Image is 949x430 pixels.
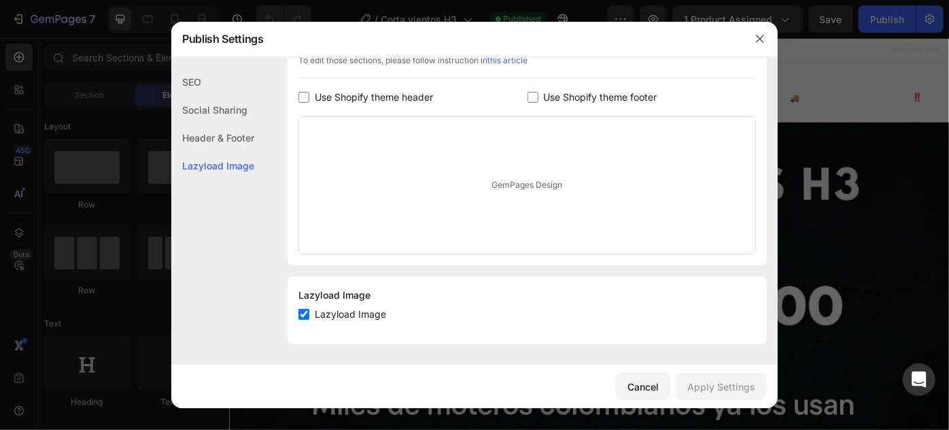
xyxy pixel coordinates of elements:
p: GARANTIA EXTENDIDA ✅ [390,57,530,77]
span: Lazyload Image [315,306,386,322]
div: Lazyload Image [298,287,756,303]
div: To edit those sections, please follow instruction in [298,54,756,78]
p: ENVIO GRATIS 🚚 [570,60,646,76]
div: Social Sharing [171,96,254,124]
p: PAGO AL RECIBIR 🎁 [258,59,349,75]
button: Apply Settings [676,373,767,400]
p: ÚLTIMAS UNIDADES‼️ [120,59,218,75]
div: Apply Settings [687,380,755,394]
div: Header & Footer [171,124,254,152]
span: Use Shopify theme header [315,89,433,105]
div: Open Intercom Messenger [903,363,935,396]
button: Cancel [616,373,670,400]
div: Lazyload Image [171,152,254,180]
p: ENVIO GRATIS 🚚 [3,60,79,76]
div: Cancel [627,380,659,394]
div: GemPages Design [299,117,755,254]
p: ÚLTIMAS UNIDADES‼️ [687,59,785,75]
div: Publish Settings [171,21,742,56]
span: Use Shopify theme footer [544,89,657,105]
a: this article [487,55,528,65]
div: SEO [171,68,254,96]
